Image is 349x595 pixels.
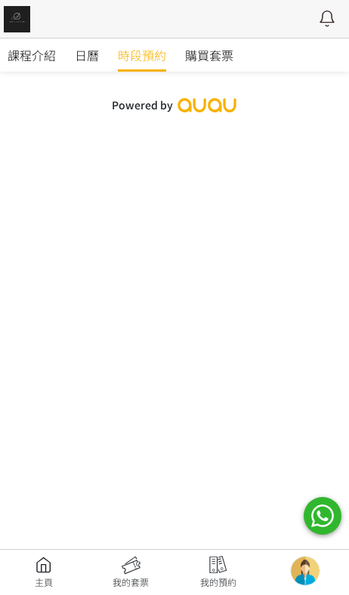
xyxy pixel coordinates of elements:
span: 購買套票 [185,46,233,64]
span: 時段預約 [118,46,166,64]
a: 日曆 [75,38,99,72]
a: 時段預約 [118,38,166,72]
span: 日曆 [75,46,99,64]
a: 購買套票 [185,38,233,72]
a: 課程介紹 [8,38,56,72]
span: 課程介紹 [8,46,56,64]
